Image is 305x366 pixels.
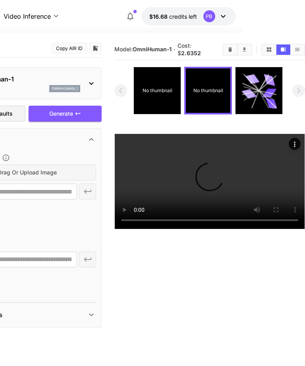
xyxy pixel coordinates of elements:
span: Video Inference [4,12,51,21]
span: $16.68 [149,13,169,20]
p: No thumbnail [143,87,172,94]
p: · [174,45,176,54]
button: Clear All [223,45,237,55]
div: $16.67702 [149,12,197,21]
button: $16.67702PB [141,7,236,25]
button: Copy AIR ID [52,43,87,54]
span: Cost: $ [178,42,201,56]
div: Clear AllDownload All [222,44,252,56]
b: 2.6352 [181,50,201,56]
p: omnihuman_1 [52,86,78,91]
span: Model: [114,46,172,52]
button: Show media in video view [276,45,290,55]
p: No thumbnail [193,87,223,94]
b: OmniHuman‑1 [133,46,172,52]
span: credits left [169,13,197,20]
span: Generate [49,109,73,119]
div: Show media in grid viewShow media in video viewShow media in list view [261,44,305,56]
div: PB [203,10,215,22]
button: Show media in list view [290,45,304,55]
div: Actions [289,138,301,150]
button: Add to library [92,43,99,53]
button: Generate [29,106,102,122]
button: Show media in grid view [262,45,276,55]
button: Download All [237,45,251,55]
